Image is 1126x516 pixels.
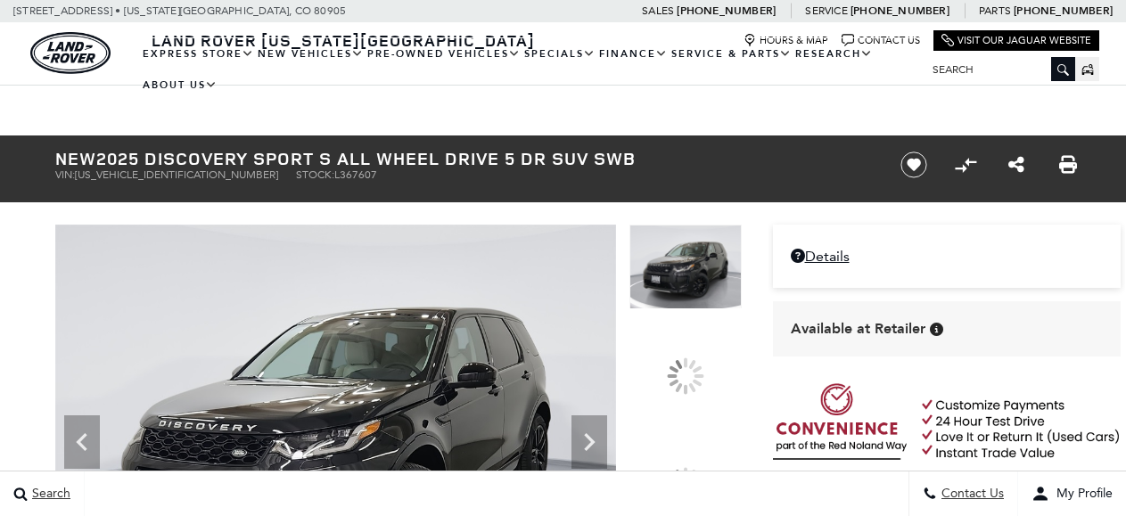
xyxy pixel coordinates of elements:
[522,38,597,70] a: Specials
[1014,4,1113,18] a: [PHONE_NUMBER]
[296,168,334,181] span: Stock:
[334,168,377,181] span: L367607
[791,319,925,339] span: Available at Retailer
[55,146,96,170] strong: New
[141,70,219,101] a: About Us
[805,4,847,17] span: Service
[744,34,828,47] a: Hours & Map
[919,59,1075,80] input: Search
[677,4,776,18] a: [PHONE_NUMBER]
[597,38,670,70] a: Finance
[30,32,111,74] a: land-rover
[930,323,943,336] div: Vehicle is in stock and ready for immediate delivery. Due to demand, availability is subject to c...
[141,38,919,101] nav: Main Navigation
[842,34,920,47] a: Contact Us
[629,225,742,309] img: New 2025 Santorini Black LAND ROVER S image 1
[1018,471,1126,516] button: user-profile-menu
[642,4,674,17] span: Sales
[28,487,70,502] span: Search
[55,149,871,168] h1: 2025 Discovery Sport S All Wheel Drive 5 dr SUV SWB
[30,32,111,74] img: Land Rover
[851,4,949,18] a: [PHONE_NUMBER]
[141,29,546,51] a: Land Rover [US_STATE][GEOGRAPHIC_DATA]
[941,34,1091,47] a: Visit Our Jaguar Website
[13,4,346,17] a: [STREET_ADDRESS] • [US_STATE][GEOGRAPHIC_DATA], CO 80905
[1008,154,1024,176] a: Share this New 2025 Discovery Sport S All Wheel Drive 5 dr SUV SWB
[952,152,979,178] button: Compare vehicle
[366,38,522,70] a: Pre-Owned Vehicles
[791,248,1103,265] a: Details
[152,29,535,51] span: Land Rover [US_STATE][GEOGRAPHIC_DATA]
[141,38,256,70] a: EXPRESS STORE
[75,168,278,181] span: [US_VEHICLE_IDENTIFICATION_NUMBER]
[793,38,875,70] a: Research
[1059,154,1077,176] a: Print this New 2025 Discovery Sport S All Wheel Drive 5 dr SUV SWB
[937,487,1004,502] span: Contact Us
[256,38,366,70] a: New Vehicles
[894,151,933,179] button: Save vehicle
[1049,487,1113,502] span: My Profile
[979,4,1011,17] span: Parts
[670,38,793,70] a: Service & Parts
[55,168,75,181] span: VIN:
